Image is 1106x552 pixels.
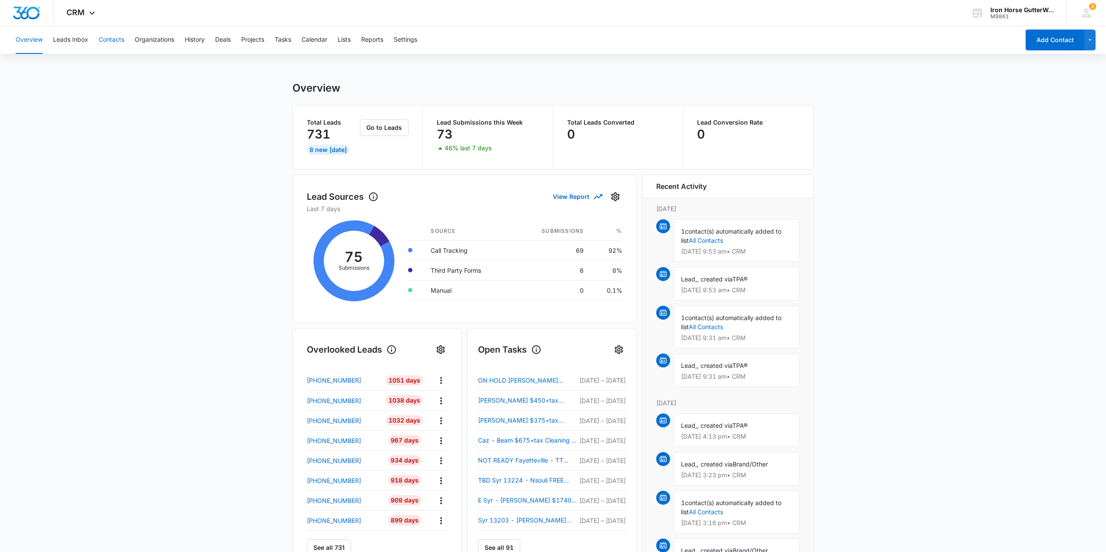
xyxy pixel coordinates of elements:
a: NOT READY Fayetteville - TT Contracting $4080 White / Raytec [478,455,579,466]
p: [PHONE_NUMBER] [307,416,361,425]
span: 2 [1089,3,1096,10]
span: TPA® [732,275,747,283]
th: Source [424,222,513,241]
p: [DATE] 9:31 am • CRM [681,374,792,380]
a: [PHONE_NUMBER] [307,416,380,425]
p: 0 [567,127,575,141]
td: 92% [591,240,622,260]
span: 1 [681,228,685,235]
button: Actions [434,414,448,427]
div: 918 Days [388,475,421,486]
td: 0.1% [591,280,622,300]
p: [DATE] – [DATE] [579,476,626,485]
a: [PHONE_NUMBER] [307,496,380,505]
span: TPA® [732,422,747,429]
a: [PERSON_NAME] $375+tax Cleaning [478,415,579,426]
button: Actions [434,494,448,507]
button: Contacts [99,26,124,54]
div: account name [990,7,1054,13]
a: All Contacts [689,323,723,331]
td: Call Tracking [424,240,513,260]
p: [DATE] – [DATE] [579,496,626,505]
a: E Syr - [PERSON_NAME] $1740 White [478,495,579,506]
div: 1038 Days [386,395,423,406]
a: Go to Leads [360,124,409,131]
a: [PHONE_NUMBER] [307,456,380,465]
button: Actions [434,394,448,407]
a: [PERSON_NAME] $450+tax Cleaning 2 of 2 [478,395,579,406]
p: [DATE] 9:53 am • CRM [681,287,792,293]
button: Actions [434,434,448,447]
p: [DATE] [656,204,800,213]
button: Overview [16,26,43,54]
span: Lead, [681,362,697,369]
h1: Lead Sources [307,190,379,203]
p: [PHONE_NUMBER] [307,516,361,525]
p: [DATE] – [DATE] [579,396,626,405]
p: [PHONE_NUMBER] [307,456,361,465]
p: [DATE] 9:53 am • CRM [681,248,792,255]
p: Last 7 days [307,204,622,213]
p: [DATE] – [DATE] [579,456,626,465]
a: Syr 13203 - [PERSON_NAME] $648 Cleaning 1 of 2? [478,515,579,526]
p: Lead Submissions this Week [437,119,539,126]
span: Lead, [681,460,697,468]
div: 1051 Days [386,375,423,386]
p: [PHONE_NUMBER] [307,396,361,405]
p: [DATE] – [DATE] [579,376,626,385]
p: Total Leads Converted [567,119,669,126]
span: , created via [697,275,732,283]
a: [PHONE_NUMBER] [307,376,380,385]
button: Tasks [275,26,291,54]
div: 899 Days [388,515,421,526]
td: 0 [513,280,591,300]
p: [PHONE_NUMBER] [307,476,361,485]
td: Manual [424,280,513,300]
a: [PHONE_NUMBER] [307,476,380,485]
p: 46% last 7 days [445,145,492,151]
div: 8 New [DATE] [307,145,349,155]
th: % [591,222,622,241]
button: Leads Inbox [53,26,88,54]
span: contact(s) automatically added to list [681,228,781,244]
a: All Contacts [689,508,723,516]
p: 73 [437,127,452,141]
span: Brand/Other [733,460,768,468]
p: [DATE] – [DATE] [579,436,626,445]
button: Deals [215,26,231,54]
span: 1 [681,314,685,321]
p: [DATE] 4:13 pm • CRM [681,433,792,440]
button: Organizations [135,26,174,54]
h1: Overlooked Leads [307,343,397,356]
th: Submissions [513,222,591,241]
p: [PHONE_NUMBER] [307,496,361,505]
a: ON HOLD [PERSON_NAME] $3920+ White / Raytec / Drip Strip / Fascia? [478,375,579,386]
button: Actions [434,374,448,387]
div: account id [990,13,1054,20]
a: [PHONE_NUMBER] [307,396,380,405]
span: , created via [697,422,732,429]
p: [DATE] – [DATE] [579,516,626,525]
p: 0 [697,127,705,141]
p: Lead Conversion Rate [697,119,800,126]
a: Caz - Beam $675+tax Cleaning 2 of 2 [478,435,579,446]
button: History [185,26,205,54]
p: [DATE] 9:31 am • CRM [681,335,792,341]
span: contact(s) automatically added to list [681,314,781,331]
a: TBD Syr 13224 - Nsouli FREE CLEANING [478,475,579,486]
button: Actions [434,454,448,467]
div: 909 Days [388,495,421,506]
h1: Open Tasks [478,343,541,356]
h6: Recent Activity [656,181,707,192]
a: [PHONE_NUMBER] [307,436,380,445]
span: CRM [66,8,85,17]
button: Calendar [302,26,327,54]
p: [DATE] 3:23 pm • CRM [681,472,792,478]
button: Reports [361,26,383,54]
p: [DATE] – [DATE] [579,416,626,425]
div: 967 Days [388,435,421,446]
div: 934 Days [388,455,421,466]
td: 8% [591,260,622,280]
p: [DATE] 3:16 pm • CRM [681,520,792,526]
button: Settings [394,26,417,54]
